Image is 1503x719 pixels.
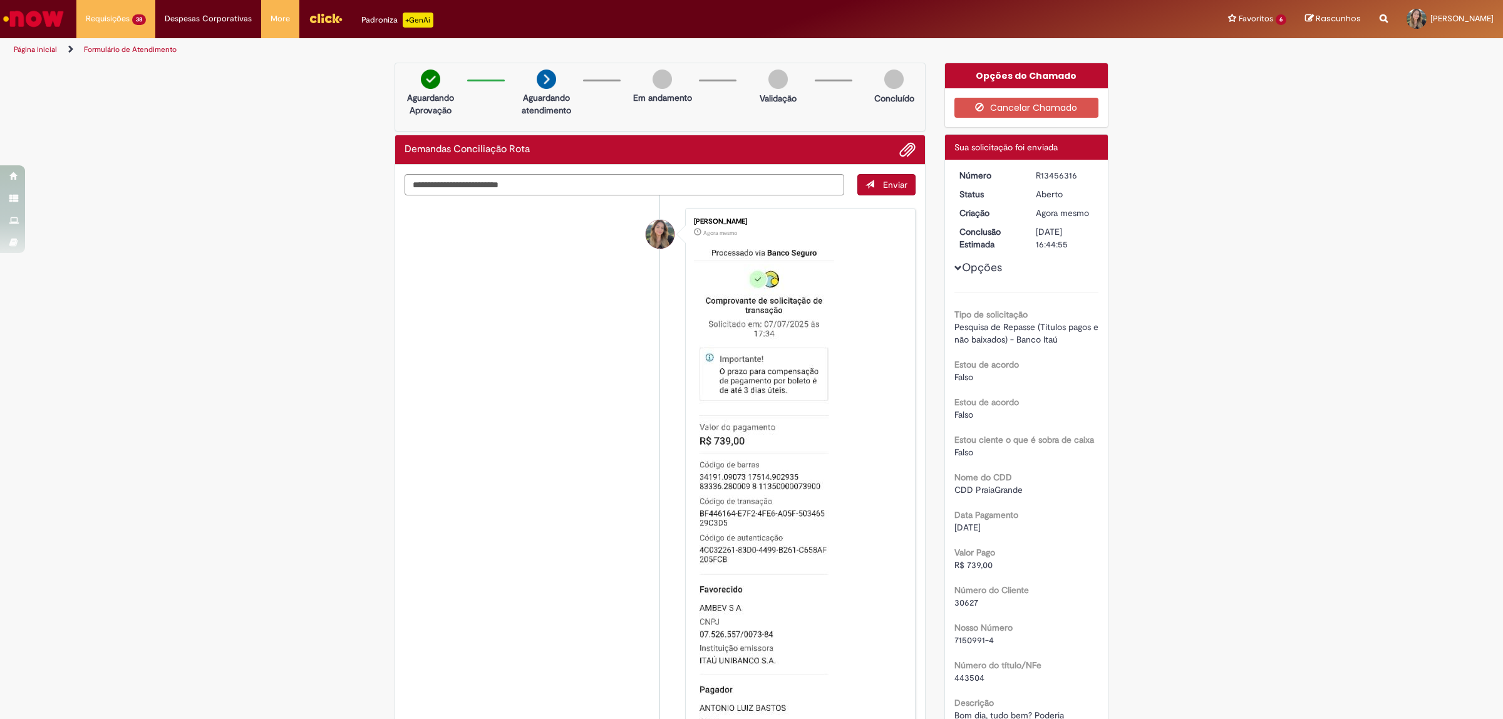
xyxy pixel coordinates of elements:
p: Validação [760,92,797,105]
time: 28/08/2025 09:44:49 [703,229,737,237]
b: Valor Pago [954,547,995,558]
b: Descrição [954,697,994,708]
img: img-circle-grey.png [653,70,672,89]
span: 38 [132,14,146,25]
a: Rascunhos [1305,13,1361,25]
span: Agora mesmo [1036,207,1089,219]
dt: Número [950,169,1027,182]
span: Pesquisa de Repasse (Títulos pagos e não baixados) - Banco Itaú [954,321,1101,345]
img: img-circle-grey.png [884,70,904,89]
span: [PERSON_NAME] [1430,13,1494,24]
p: +GenAi [403,13,433,28]
span: 443504 [954,672,984,683]
b: Número do título/NFe [954,660,1041,671]
span: CDD PraiaGrande [954,484,1023,495]
span: 30627 [954,597,978,608]
a: Página inicial [14,44,57,54]
span: R$ 739,00 [954,559,993,571]
h2: Demandas Conciliação Rota Histórico de tíquete [405,144,530,155]
div: 28/08/2025 09:44:51 [1036,207,1094,219]
button: Cancelar Chamado [954,98,1099,118]
p: Aguardando Aprovação [400,91,461,116]
div: [PERSON_NAME] [694,218,902,225]
img: check-circle-green.png [421,70,440,89]
img: click_logo_yellow_360x200.png [309,9,343,28]
span: Rascunhos [1316,13,1361,24]
b: Estou ciente o que é sobra de caixa [954,434,1094,445]
b: Estou de acordo [954,396,1019,408]
div: [DATE] 16:44:55 [1036,225,1094,251]
span: 7150991-4 [954,634,994,646]
div: Padroniza [361,13,433,28]
a: Formulário de Atendimento [84,44,177,54]
span: Falso [954,447,973,458]
span: Falso [954,409,973,420]
div: Ingrid Campos Silva [646,220,674,249]
p: Aguardando atendimento [516,91,577,116]
div: Aberto [1036,188,1094,200]
div: R13456316 [1036,169,1094,182]
ul: Trilhas de página [9,38,993,61]
p: Concluído [874,92,914,105]
span: Sua solicitação foi enviada [954,142,1058,153]
b: Nome do CDD [954,472,1012,483]
button: Enviar [857,174,916,195]
img: img-circle-grey.png [768,70,788,89]
b: Nosso Número [954,622,1013,633]
b: Estou de acordo [954,359,1019,370]
dt: Criação [950,207,1027,219]
span: Despesas Corporativas [165,13,252,25]
span: Falso [954,371,973,383]
b: Número do Cliente [954,584,1029,596]
span: More [271,13,290,25]
p: Em andamento [633,91,692,104]
span: 6 [1276,14,1286,25]
b: Data Pagamento [954,509,1018,520]
b: Tipo de solicitação [954,309,1028,320]
button: Adicionar anexos [899,142,916,158]
img: ServiceNow [1,6,66,31]
span: [DATE] [954,522,981,533]
time: 28/08/2025 09:44:51 [1036,207,1089,219]
span: Requisições [86,13,130,25]
span: Favoritos [1239,13,1273,25]
textarea: Digite sua mensagem aqui... [405,174,844,196]
dt: Status [950,188,1027,200]
dt: Conclusão Estimada [950,225,1027,251]
img: arrow-next.png [537,70,556,89]
span: Enviar [883,179,907,190]
span: Agora mesmo [703,229,737,237]
div: Opções do Chamado [945,63,1108,88]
